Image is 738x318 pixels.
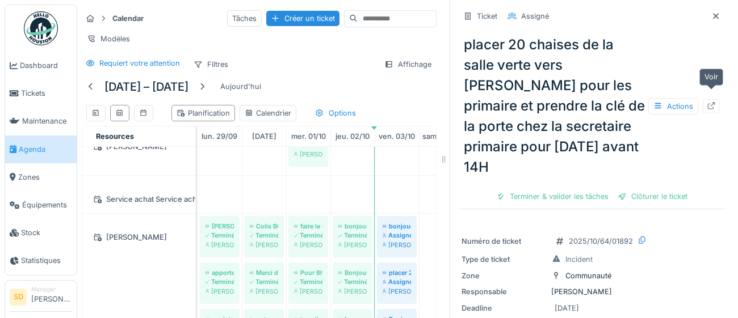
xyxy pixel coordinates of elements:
[5,191,77,219] a: Équipements
[82,31,135,47] div: Modèles
[5,219,77,247] a: Stock
[288,129,329,144] a: 1 octobre 2025
[31,285,72,294] div: Manager
[22,200,72,210] span: Équipements
[379,56,437,73] div: Affichage
[613,189,692,204] div: Clôturer le ticket
[206,277,234,286] div: Terminé
[555,303,579,313] div: [DATE]
[569,236,633,247] div: 2025/10/64/01892
[383,222,411,231] div: bonjour serait-il possible de faire une démonstration de fonctionnement de projecteur pour Mme [P...
[462,270,547,281] div: Zone
[250,268,278,277] div: Merci d'aller voir pour le morceau de mur d'détacher a l'entrée de la salle 1
[250,240,278,249] div: [PERSON_NAME]
[383,287,411,296] div: [PERSON_NAME]
[21,88,72,99] span: Tickets
[206,287,234,296] div: [PERSON_NAME]
[96,132,134,141] span: Resources
[206,231,234,240] div: Terminé
[521,11,549,22] div: Assigné
[383,268,411,277] div: placer 20 chaises de la salle verte vers [PERSON_NAME] pour les primaire et prendre la clé de la ...
[565,254,593,265] div: Incident
[376,129,418,144] a: 3 octobre 2025
[294,287,322,296] div: [PERSON_NAME]
[250,277,278,286] div: Terminé
[250,222,278,231] div: Colis BOMA
[294,277,322,286] div: Terminé
[294,240,322,249] div: [PERSON_NAME]
[24,11,58,45] img: Badge_color-CXgf-gQk.svg
[310,105,361,121] div: Options
[31,285,72,309] li: [PERSON_NAME]
[338,277,367,286] div: Terminé
[177,108,230,118] div: Planification
[699,69,723,85] div: Voir
[227,10,262,27] div: Tâches
[21,227,72,238] span: Stock
[420,129,463,144] a: 4 octobre 2025
[338,287,367,296] div: [PERSON_NAME]
[565,270,611,281] div: Communauté
[338,240,367,249] div: [PERSON_NAME]
[199,129,240,144] a: 29 septembre 2025
[89,139,188,154] div: [PERSON_NAME]
[249,129,279,144] a: 30 septembre 2025
[462,236,547,247] div: Numéro de ticket
[383,277,411,286] div: Assigné
[333,129,372,144] a: 2 octobre 2025
[462,254,547,265] div: Type de ticket
[294,268,322,277] div: Pour 8h15, merci d'apporter 6 poteaux en bois à la cour primaire ( journée sportive)
[294,231,322,240] div: Terminé
[188,56,233,73] div: Filtres
[245,108,291,118] div: Calendrier
[18,172,72,183] span: Zones
[250,287,278,296] div: [PERSON_NAME]
[22,116,72,126] span: Maintenance
[5,52,77,79] a: Dashboard
[338,222,367,231] div: bonjour serait-il possible de retirer les dalles de béton qui se trouve des 2 cotés des cages esc...
[20,60,72,71] span: Dashboard
[5,135,77,163] a: Agenda
[294,222,322,231] div: faire le tour avec la firme pour le sol du couloir rhéto et pour les chassis centenaires et ateli...
[338,268,367,277] div: Bonjour, J'ai 2 chaises cassées en salle d'étude. Pourrais-je en avoir 2 autres pour les remplacer ?
[459,30,724,182] div: placer 20 chaises de la salle verte vers [PERSON_NAME] pour les primaire et prendre la clé de la ...
[383,231,411,240] div: Assigné
[89,230,188,244] div: [PERSON_NAME]
[206,240,234,249] div: [PERSON_NAME]
[462,303,547,313] div: Deadline
[648,98,698,115] div: Actions
[104,80,188,94] h5: [DATE] – [DATE]
[266,11,339,26] div: Créer un ticket
[338,231,367,240] div: Terminé
[108,13,148,24] strong: Calendar
[10,289,27,306] li: SD
[250,231,278,240] div: Terminé
[383,240,411,249] div: [PERSON_NAME]
[216,79,266,94] div: Aujourd'hui
[206,222,234,231] div: [PERSON_NAME][DATE] 13:53 (il y a 17 heures) À Service Bonjour, [PERSON_NAME] s'est détaché du mu...
[5,163,77,191] a: Zones
[5,247,77,274] a: Statistiques
[206,268,234,277] div: apporter le petit baffle à roulette + micro sans fil à l'accueil
[492,189,613,204] div: Terminer & valider les tâches
[10,285,72,312] a: SD Manager[PERSON_NAME]
[5,79,77,107] a: Tickets
[19,144,72,155] span: Agenda
[5,107,77,135] a: Maintenance
[21,255,72,266] span: Statistiques
[99,58,180,69] div: Requiert votre attention
[89,192,188,206] div: Service achat Service achat
[294,150,322,159] div: [PERSON_NAME]
[477,11,497,22] div: Ticket
[462,286,547,297] div: Responsable
[462,286,722,297] div: [PERSON_NAME]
